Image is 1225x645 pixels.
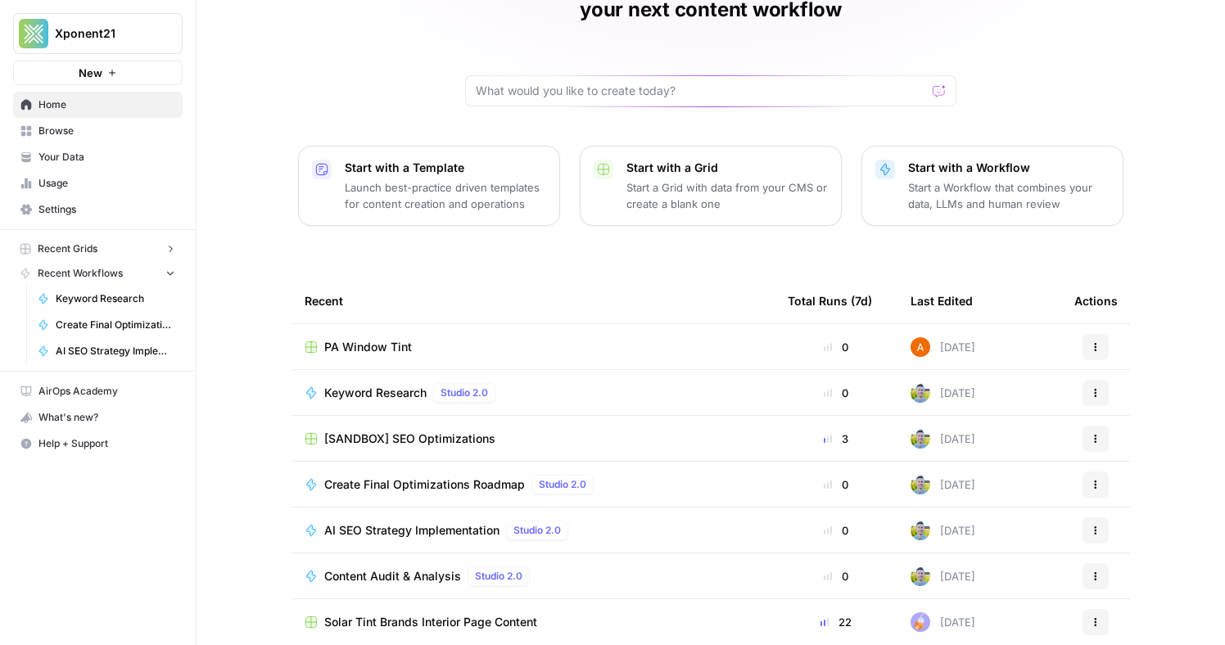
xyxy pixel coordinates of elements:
p: Start a Workflow that combines your data, LLMs and human review [908,179,1110,212]
p: Start a Grid with data from your CMS or create a blank one [626,179,828,212]
div: 0 [788,568,884,584]
div: Recent [305,278,762,323]
div: 22 [788,614,884,630]
span: Studio 2.0 [539,477,586,492]
div: 0 [788,339,884,355]
div: [DATE] [911,521,975,540]
div: Total Runs (7d) [788,278,872,323]
p: Start with a Workflow [908,160,1110,176]
a: AirOps Academy [13,378,183,404]
span: Browse [38,124,175,138]
a: Create Final Optimizations RoadmapStudio 2.0 [305,475,762,494]
button: Workspace: Xponent21 [13,13,183,54]
p: Start with a Grid [626,160,828,176]
span: Your Data [38,150,175,165]
button: What's new? [13,404,183,431]
img: 7o9iy2kmmc4gt2vlcbjqaas6vz7k [911,521,930,540]
a: Solar Tint Brands Interior Page Content [305,614,762,630]
p: Start with a Template [345,160,546,176]
span: Content Audit & Analysis [324,568,461,584]
span: Usage [38,176,175,191]
div: Last Edited [911,278,973,323]
div: What's new? [14,405,182,430]
span: Recent Workflows [38,266,123,281]
img: 7o9iy2kmmc4gt2vlcbjqaas6vz7k [911,429,930,449]
img: 7o9iy2kmmc4gt2vlcbjqaas6vz7k [911,475,930,494]
div: [DATE] [911,475,975,494]
span: [SANDBOX] SEO Optimizations [324,431,495,447]
button: Recent Grids [13,237,183,261]
span: Xponent21 [55,25,154,42]
span: Create Final Optimizations Roadmap [324,476,525,493]
span: AI SEO Strategy Implementation [56,344,175,359]
img: s67a3z058kdpilua9rakyyh8dgy9 [911,337,930,357]
a: Usage [13,170,183,196]
img: 7o9iy2kmmc4gt2vlcbjqaas6vz7k [911,566,930,586]
img: ly0f5newh3rn50akdwmtp9dssym0 [911,612,930,632]
span: Settings [38,202,175,217]
div: [DATE] [911,612,975,632]
div: [DATE] [911,566,975,586]
button: Start with a GridStart a Grid with data from your CMS or create a blank one [580,146,842,226]
button: Start with a TemplateLaunch best-practice driven templates for content creation and operations [298,146,560,226]
a: Keyword ResearchStudio 2.0 [305,383,762,403]
button: Start with a WorkflowStart a Workflow that combines your data, LLMs and human review [861,146,1123,226]
a: Browse [13,118,183,144]
span: Keyword Research [324,385,427,401]
button: New [13,61,183,85]
a: Home [13,92,183,118]
a: AI SEO Strategy Implementation [30,338,183,364]
a: Your Data [13,144,183,170]
span: Studio 2.0 [441,386,488,400]
a: Keyword Research [30,286,183,312]
div: [DATE] [911,429,975,449]
p: Launch best-practice driven templates for content creation and operations [345,179,546,212]
span: Home [38,97,175,112]
span: Recent Grids [38,241,97,256]
img: 7o9iy2kmmc4gt2vlcbjqaas6vz7k [911,383,930,403]
div: [DATE] [911,383,975,403]
a: [SANDBOX] SEO Optimizations [305,431,762,447]
div: 3 [788,431,884,447]
div: Actions [1074,278,1118,323]
span: PA Window Tint [324,339,412,355]
span: New [79,65,102,81]
div: 0 [788,385,884,401]
span: Solar Tint Brands Interior Page Content [324,614,537,630]
div: 0 [788,522,884,539]
div: [DATE] [911,337,975,357]
span: Studio 2.0 [513,523,561,538]
span: Studio 2.0 [475,569,522,584]
span: AI SEO Strategy Implementation [324,522,499,539]
a: AI SEO Strategy ImplementationStudio 2.0 [305,521,762,540]
span: Keyword Research [56,291,175,306]
img: Xponent21 Logo [19,19,48,48]
a: Settings [13,196,183,223]
span: Help + Support [38,436,175,451]
div: 0 [788,476,884,493]
span: AirOps Academy [38,384,175,399]
a: Content Audit & AnalysisStudio 2.0 [305,566,762,586]
a: Create Final Optimizations Roadmap [30,312,183,338]
span: Create Final Optimizations Roadmap [56,318,175,332]
button: Help + Support [13,431,183,457]
a: PA Window Tint [305,339,762,355]
button: Recent Workflows [13,261,183,286]
input: What would you like to create today? [476,83,926,99]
